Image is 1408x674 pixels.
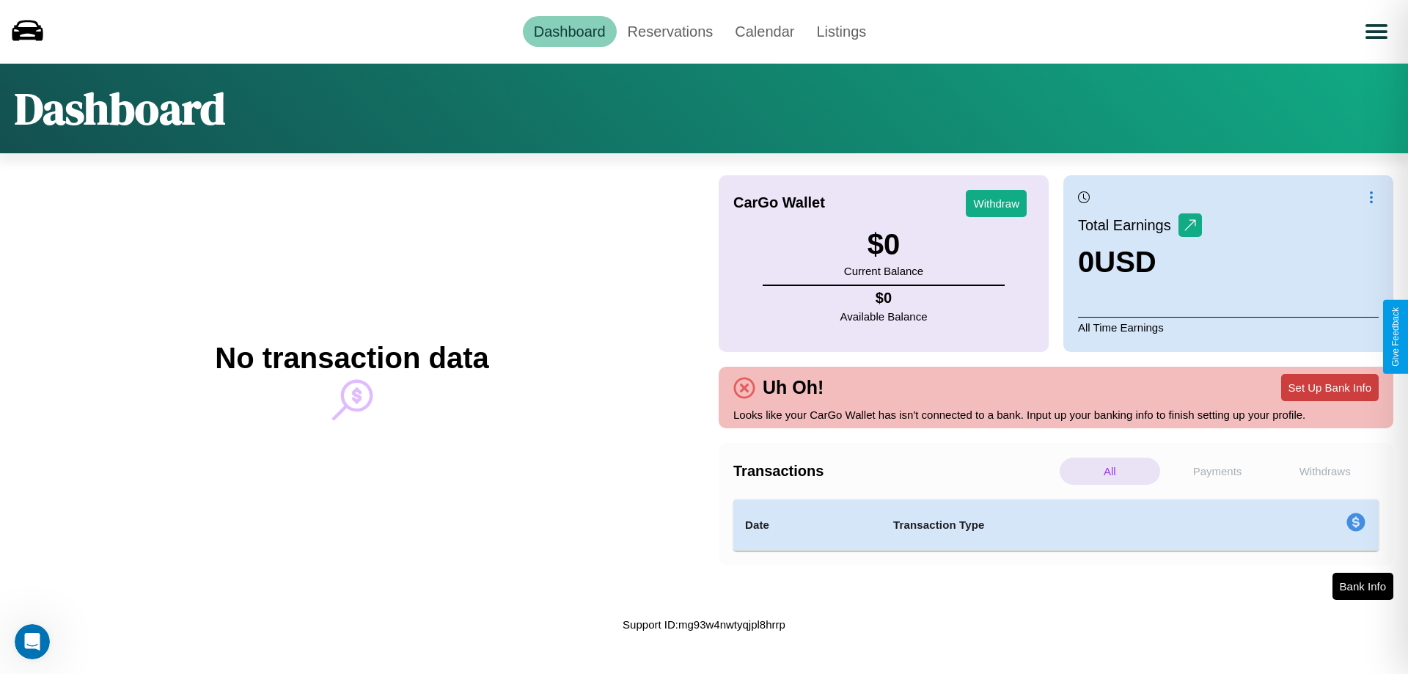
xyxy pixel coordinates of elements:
[1275,458,1375,485] p: Withdraws
[733,499,1379,551] table: simple table
[1281,374,1379,401] button: Set Up Bank Info
[733,405,1379,425] p: Looks like your CarGo Wallet has isn't connected to a bank. Input up your banking info to finish ...
[844,261,923,281] p: Current Balance
[215,342,488,375] h2: No transaction data
[617,16,725,47] a: Reservations
[1332,573,1393,600] button: Bank Info
[805,16,877,47] a: Listings
[844,228,923,261] h3: $ 0
[1060,458,1160,485] p: All
[1167,458,1268,485] p: Payments
[623,615,785,634] p: Support ID: mg93w4nwtyqjpl8hrrp
[1078,317,1379,337] p: All Time Earnings
[840,307,928,326] p: Available Balance
[745,516,870,534] h4: Date
[523,16,617,47] a: Dashboard
[966,190,1027,217] button: Withdraw
[1356,11,1397,52] button: Open menu
[1078,212,1178,238] p: Total Earnings
[724,16,805,47] a: Calendar
[1078,246,1202,279] h3: 0 USD
[1390,307,1401,367] div: Give Feedback
[893,516,1226,534] h4: Transaction Type
[733,463,1056,480] h4: Transactions
[840,290,928,307] h4: $ 0
[755,377,831,398] h4: Uh Oh!
[15,78,225,139] h1: Dashboard
[733,194,825,211] h4: CarGo Wallet
[15,624,50,659] iframe: Intercom live chat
